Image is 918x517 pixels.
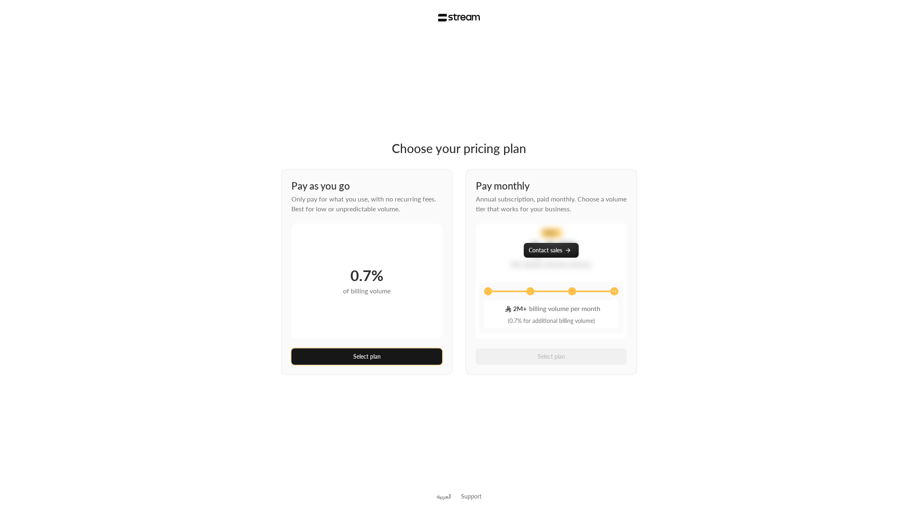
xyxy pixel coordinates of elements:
[343,286,391,296] div: of billing volume
[476,194,627,224] div: Annual subscription, paid monthly. Choose a volume tier that works for your business.
[291,179,442,194] div: Pay as you go
[527,304,603,313] span: billing volume per month
[524,243,579,258] button: Contact sales
[291,194,442,224] div: Only pay for what you use, with no recurring fees. Best for low or unpredictable volume.
[436,489,451,504] a: العربية
[350,266,384,284] div: 0.7%
[291,348,442,365] button: Select plan
[438,14,480,22] img: Stream Logo
[476,179,627,194] div: Pay monthly
[461,489,482,504] button: Support
[505,304,527,313] span: 2M+
[487,317,615,325] div: ( 0.7% for additional billing volume )
[281,140,637,156] div: Choose your pricing plan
